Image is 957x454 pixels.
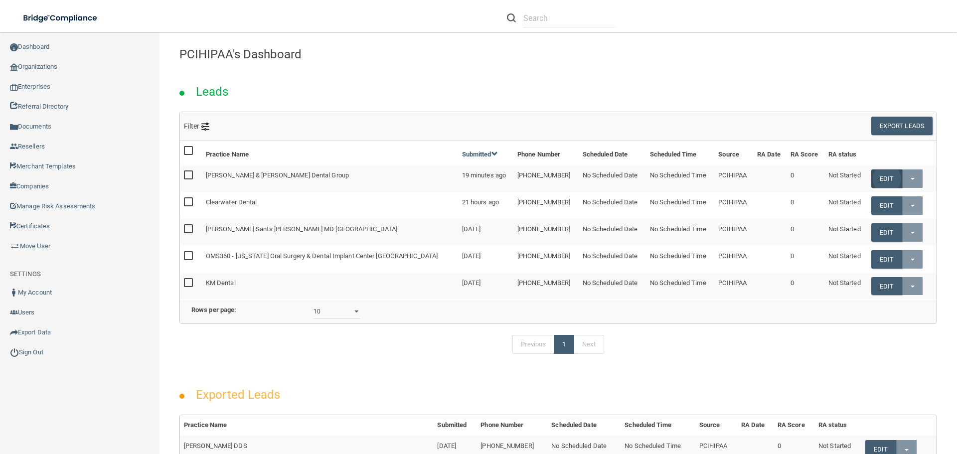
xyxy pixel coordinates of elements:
[458,192,513,219] td: 21 hours ago
[871,117,933,135] button: Export Leads
[824,165,868,192] td: Not Started
[714,273,753,299] td: PCIHIPAA
[512,335,554,354] a: Previous
[202,273,458,299] td: KM Dental
[179,48,937,61] h4: PCIHIPAA's Dashboard
[10,328,18,336] img: icon-export.b9366987.png
[458,165,513,192] td: 19 minutes ago
[646,219,714,246] td: No Scheduled Time
[10,241,20,251] img: briefcase.64adab9b.png
[579,273,646,299] td: No Scheduled Date
[646,141,714,165] th: Scheduled Time
[621,415,695,436] th: Scheduled Time
[10,268,41,280] label: SETTINGS
[513,192,579,219] td: [PHONE_NUMBER]
[10,348,19,357] img: ic_power_dark.7ecde6b1.png
[458,219,513,246] td: [DATE]
[10,143,18,151] img: ic_reseller.de258add.png
[579,219,646,246] td: No Scheduled Date
[646,273,714,299] td: No Scheduled Time
[871,223,902,242] a: Edit
[180,415,434,436] th: Practice Name
[202,165,458,192] td: [PERSON_NAME] & [PERSON_NAME] Dental Group
[787,141,824,165] th: RA Score
[10,289,18,297] img: ic_user_dark.df1a06c3.png
[513,165,579,192] td: [PHONE_NUMBER]
[523,9,615,27] input: Search
[737,415,774,436] th: RA Date
[787,219,824,246] td: 0
[787,273,824,299] td: 0
[458,246,513,273] td: [DATE]
[202,141,458,165] th: Practice Name
[547,415,621,436] th: Scheduled Date
[579,192,646,219] td: No Scheduled Date
[871,169,902,188] a: Edit
[871,277,902,296] a: Edit
[202,246,458,273] td: OMS360 - [US_STATE] Oral Surgery & Dental Implant Center [GEOGRAPHIC_DATA]
[507,13,516,22] img: ic-search.3b580494.png
[787,165,824,192] td: 0
[787,246,824,273] td: 0
[579,246,646,273] td: No Scheduled Date
[714,219,753,246] td: PCIHIPAA
[646,192,714,219] td: No Scheduled Time
[646,246,714,273] td: No Scheduled Time
[202,192,458,219] td: Clearwater Dental
[774,415,814,436] th: RA Score
[787,192,824,219] td: 0
[824,192,868,219] td: Not Started
[871,250,902,269] a: Edit
[714,141,753,165] th: Source
[695,415,737,436] th: Source
[477,415,547,436] th: Phone Number
[186,381,290,409] h2: Exported Leads
[753,141,787,165] th: RA Date
[579,165,646,192] td: No Scheduled Date
[10,123,18,131] img: icon-documents.8dae5593.png
[824,273,868,299] td: Not Started
[574,335,604,354] a: Next
[714,165,753,192] td: PCIHIPAA
[462,151,498,158] a: Submitted
[184,122,209,130] span: Filter
[513,273,579,299] td: [PHONE_NUMBER]
[186,78,239,106] h2: Leads
[10,308,18,316] img: icon-users.e205127d.png
[458,273,513,299] td: [DATE]
[433,415,477,436] th: Submitted
[191,306,236,313] b: Rows per page:
[513,246,579,273] td: [PHONE_NUMBER]
[201,123,209,131] img: icon-filter@2x.21656d0b.png
[824,219,868,246] td: Not Started
[824,141,868,165] th: RA status
[871,196,902,215] a: Edit
[714,192,753,219] td: PCIHIPAA
[513,219,579,246] td: [PHONE_NUMBER]
[554,335,574,354] a: 1
[579,141,646,165] th: Scheduled Date
[646,165,714,192] td: No Scheduled Time
[714,246,753,273] td: PCIHIPAA
[513,141,579,165] th: Phone Number
[824,246,868,273] td: Not Started
[814,415,861,436] th: RA status
[202,219,458,246] td: [PERSON_NAME] Santa [PERSON_NAME] MD [GEOGRAPHIC_DATA]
